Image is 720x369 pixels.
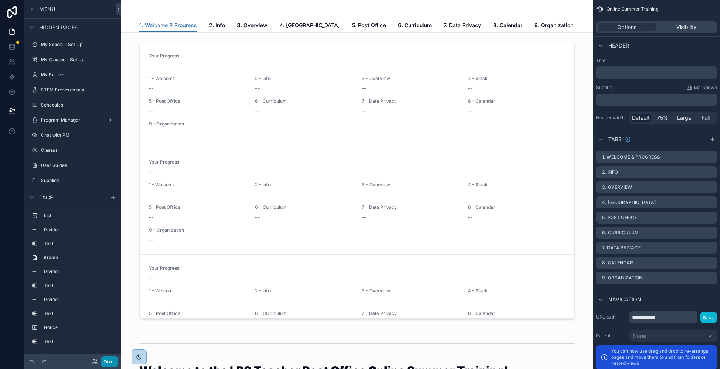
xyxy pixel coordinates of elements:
label: Schedules [41,102,115,108]
span: 4. [GEOGRAPHIC_DATA] [280,22,340,29]
label: My Classes - Set Up [41,57,115,63]
p: You can now use drag and drop to re-arrange pages and move them to and from folders or nested views [611,348,712,366]
span: 5. Post Office [352,22,386,29]
span: Tabs [608,136,622,143]
label: 7. Data Privacy [602,245,641,251]
span: 9. Organization [534,22,573,29]
span: Navigation [608,296,641,303]
label: Subtitle [596,85,612,91]
label: My Profile [41,72,115,78]
label: Parent [596,333,626,339]
a: Classes [29,144,116,156]
a: User Guides [29,159,116,171]
label: My School - Set Up [41,42,115,48]
span: Online Summer Training [607,6,658,12]
a: Schedules [29,99,116,111]
a: Markdown [686,85,717,91]
span: 6. Curriculum [398,22,432,29]
label: 1. Welcome & Progress [602,154,660,160]
span: Menu [39,5,55,13]
a: 5. Post Office [352,19,386,34]
span: Visibility [676,23,697,31]
a: My Classes - Set Up [29,54,116,66]
a: STEM Professionals [29,84,116,96]
a: 9. Organization [534,19,573,34]
label: Text [44,338,113,344]
span: Options [617,23,636,31]
label: User Guides [41,162,115,168]
label: Header width [596,115,626,121]
label: Divider [44,269,113,275]
label: Supplies [41,178,115,184]
span: Header [608,42,629,49]
span: None [633,332,646,340]
a: 3. Overview [237,19,268,34]
label: URL path [596,314,626,320]
span: 3. Overview [237,22,268,29]
label: 6. Curriculum [602,230,639,236]
a: 6. Curriculum [398,19,432,34]
label: Notice [44,324,113,330]
label: 9. Organization [602,275,643,281]
span: Full [701,114,710,122]
span: Default [632,114,650,122]
a: My School - Set Up [29,39,116,51]
label: 4. [GEOGRAPHIC_DATA] [602,199,656,205]
span: 1. Welcome & Progress [139,22,197,29]
label: STEM Professionals [41,87,115,93]
a: 8. Calendar [493,19,522,34]
label: iframe [44,255,113,261]
span: Markdown [694,85,717,91]
label: Classes [41,147,115,153]
a: Supplies [29,174,116,187]
span: 8. Calendar [493,22,522,29]
a: Chat with PM [29,129,116,141]
label: 5. Post Office [602,215,637,221]
span: Large [677,114,691,122]
label: Text [44,310,113,317]
label: Text [44,241,113,247]
label: Title [596,57,717,63]
label: Chat with PM [41,132,115,138]
a: Program Manager [29,114,116,126]
label: Program Manager [41,117,104,123]
a: 1. Welcome & Progress [139,19,197,33]
button: None [629,329,717,342]
span: Hidden pages [39,24,78,31]
button: Save [700,312,717,323]
label: 2. Info [602,169,618,175]
label: 3. Overview [602,184,632,190]
label: Text [44,283,113,289]
div: scrollable content [596,94,717,106]
label: 8. Calendar [602,260,633,266]
label: Divider [44,227,113,233]
span: Page [39,194,53,201]
a: 2. Info [209,19,225,34]
label: List [44,213,113,219]
div: scrollable content [596,66,717,79]
a: 7. Data Privacy [444,19,481,34]
span: 7. Data Privacy [444,22,481,29]
div: scrollable content [24,206,121,354]
a: My Profile [29,69,116,81]
label: Divider [44,352,113,358]
button: Done [101,356,118,367]
label: Divider [44,296,113,303]
span: 75% [657,114,668,122]
span: 2. Info [209,22,225,29]
a: 4. [GEOGRAPHIC_DATA] [280,19,340,34]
